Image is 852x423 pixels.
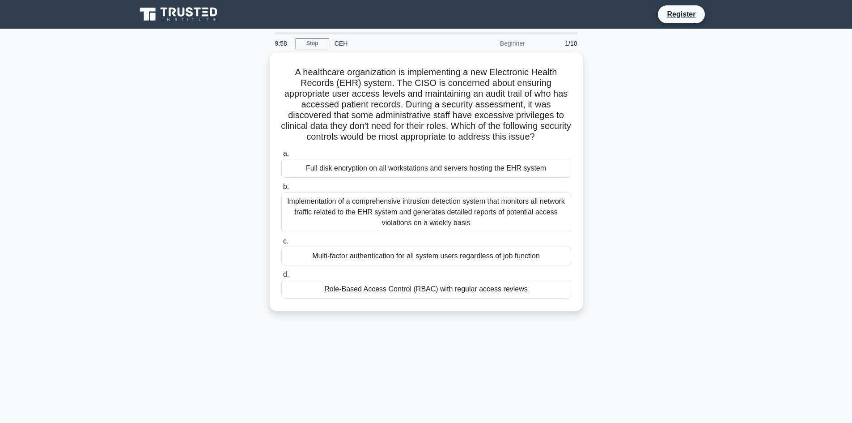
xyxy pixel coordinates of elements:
div: Multi-factor authentication for all system users regardless of job function [281,247,571,265]
div: Beginner [452,34,530,52]
div: Implementation of a comprehensive intrusion detection system that monitors all network traffic re... [281,192,571,232]
span: a. [283,150,289,157]
a: Stop [296,38,329,49]
span: d. [283,270,289,278]
div: 9:58 [270,34,296,52]
a: Register [661,9,701,20]
h5: A healthcare organization is implementing a new Electronic Health Records (EHR) system. The CISO ... [280,67,572,143]
div: CEH [329,34,452,52]
div: Full disk encryption on all workstations and servers hosting the EHR system [281,159,571,178]
span: b. [283,183,289,190]
div: Role-Based Access Control (RBAC) with regular access reviews [281,280,571,299]
span: c. [283,237,288,245]
div: 1/10 [530,34,583,52]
